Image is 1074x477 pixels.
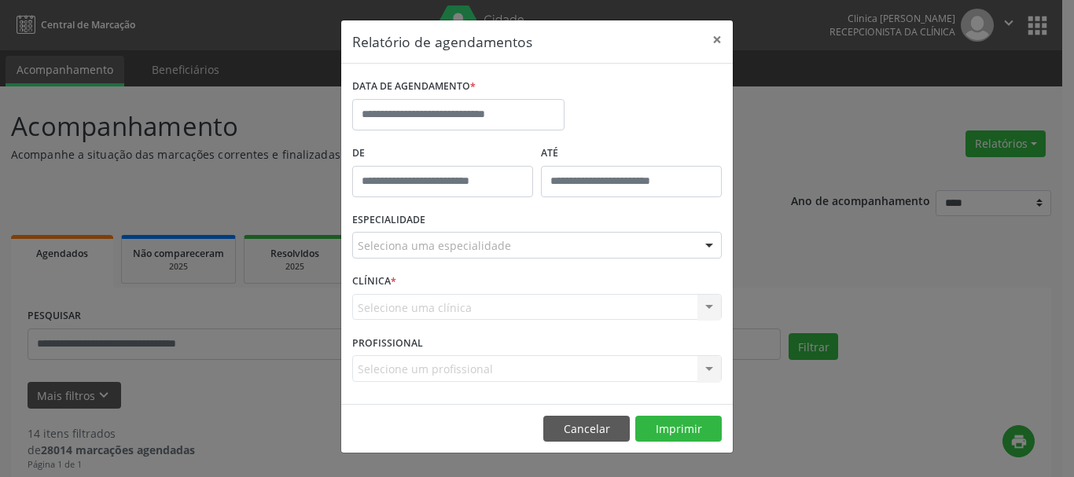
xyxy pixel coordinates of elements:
h5: Relatório de agendamentos [352,31,532,52]
span: Seleciona uma especialidade [358,237,511,254]
label: ESPECIALIDADE [352,208,425,233]
button: Cancelar [543,416,630,442]
label: DATA DE AGENDAMENTO [352,75,476,99]
button: Close [701,20,733,59]
button: Imprimir [635,416,722,442]
label: CLÍNICA [352,270,396,294]
label: De [352,141,533,166]
label: ATÉ [541,141,722,166]
label: PROFISSIONAL [352,331,423,355]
